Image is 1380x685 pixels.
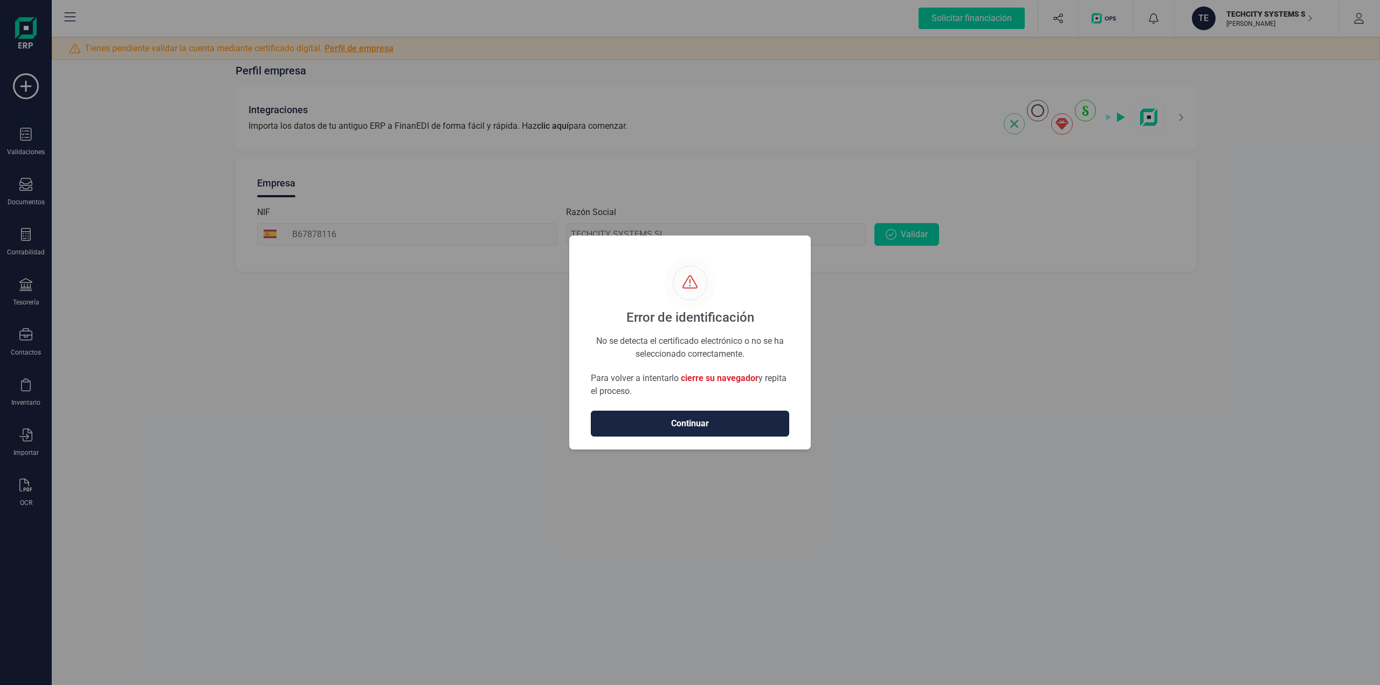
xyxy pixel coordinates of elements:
[602,417,778,430] span: Continuar
[591,372,789,398] p: Para volver a intentarlo y repita el proceso.
[591,335,789,346] div: No se detecta el certificado electrónico o no se ha seleccionado correctamente.
[591,411,789,437] button: Continuar
[681,373,758,383] span: cierre su navegador
[626,309,754,326] div: Error de identificación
